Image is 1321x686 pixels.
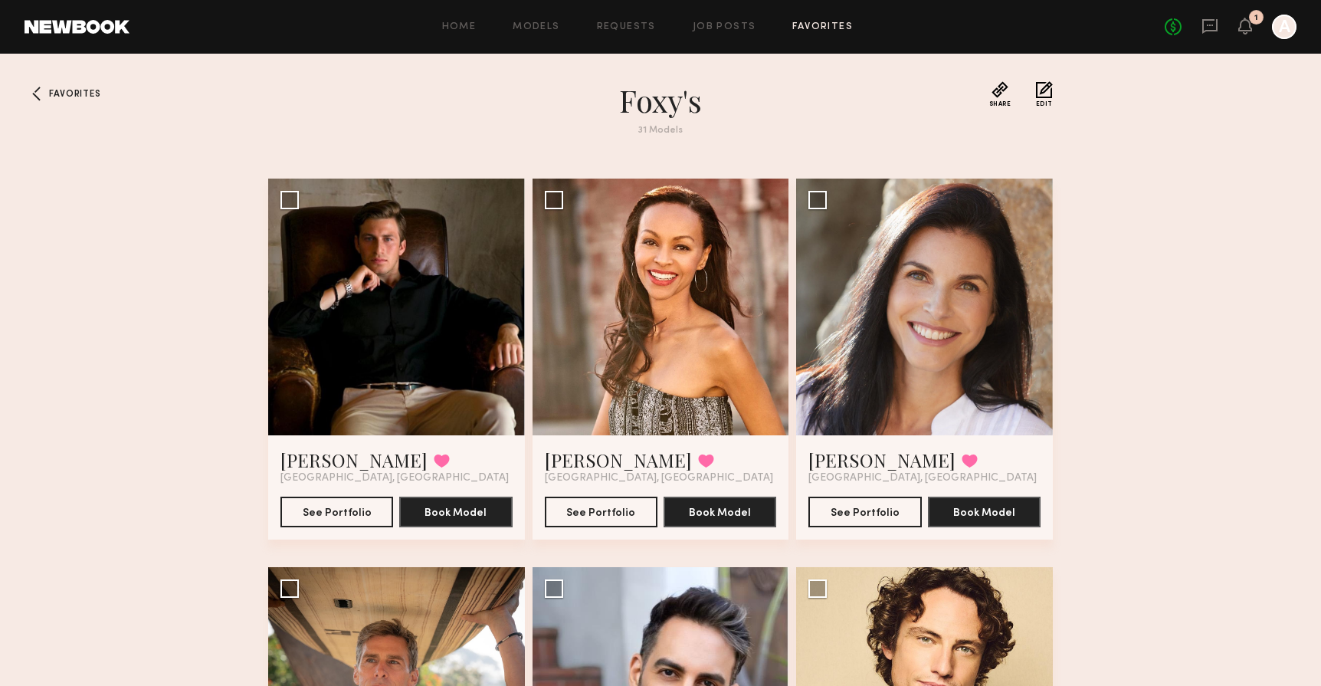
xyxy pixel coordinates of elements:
[545,472,773,484] span: [GEOGRAPHIC_DATA], [GEOGRAPHIC_DATA]
[25,81,49,106] a: Favorites
[808,497,921,527] button: See Portfolio
[545,497,657,527] button: See Portfolio
[385,126,936,136] div: 31 Models
[597,22,656,32] a: Requests
[1036,81,1053,107] button: Edit
[399,505,512,518] a: Book Model
[399,497,512,527] button: Book Model
[545,448,692,472] a: [PERSON_NAME]
[280,472,509,484] span: [GEOGRAPHIC_DATA], [GEOGRAPHIC_DATA]
[49,90,100,99] span: Favorites
[928,497,1041,527] button: Book Model
[1254,14,1258,22] div: 1
[928,505,1041,518] a: Book Model
[280,497,393,527] button: See Portfolio
[664,497,776,527] button: Book Model
[513,22,559,32] a: Models
[693,22,756,32] a: Job Posts
[385,81,936,120] h1: Foxy's
[1036,101,1053,107] span: Edit
[442,22,477,32] a: Home
[808,472,1037,484] span: [GEOGRAPHIC_DATA], [GEOGRAPHIC_DATA]
[792,22,853,32] a: Favorites
[1272,15,1296,39] a: A
[664,505,776,518] a: Book Model
[808,448,956,472] a: [PERSON_NAME]
[989,81,1011,107] button: Share
[989,101,1011,107] span: Share
[280,448,428,472] a: [PERSON_NAME]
